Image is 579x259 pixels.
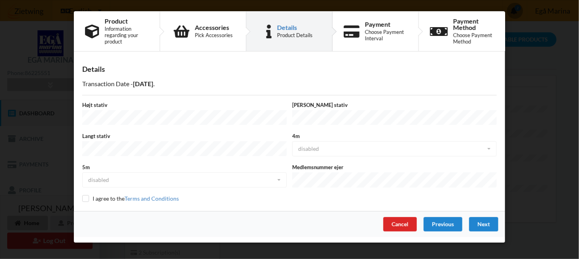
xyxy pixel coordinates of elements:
label: Langt stativ [82,132,287,140]
div: Pick Accessories [195,32,233,38]
p: Transaction Date - . [82,79,497,89]
label: I agree to the [82,195,179,202]
div: Product Details [277,32,313,38]
div: Details [82,65,497,74]
div: Choose Payment Interval [365,29,407,42]
div: Choose Payment Method [453,32,494,45]
label: Højt stativ [82,101,287,109]
label: 5m [82,164,287,171]
div: Details [277,24,313,31]
label: 4m [292,132,497,140]
div: Accessories [195,24,233,31]
a: Terms and Conditions [125,195,179,202]
div: Information regarding your product [105,26,149,45]
label: Medlemsnummer ejer [292,164,497,171]
div: Payment Method [453,18,494,31]
b: [DATE] [133,80,153,87]
div: Previous [424,217,462,231]
div: Payment [365,21,407,28]
div: Product [105,18,149,24]
div: Next [469,217,498,231]
div: Cancel [383,217,417,231]
label: [PERSON_NAME] stativ [292,101,497,109]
